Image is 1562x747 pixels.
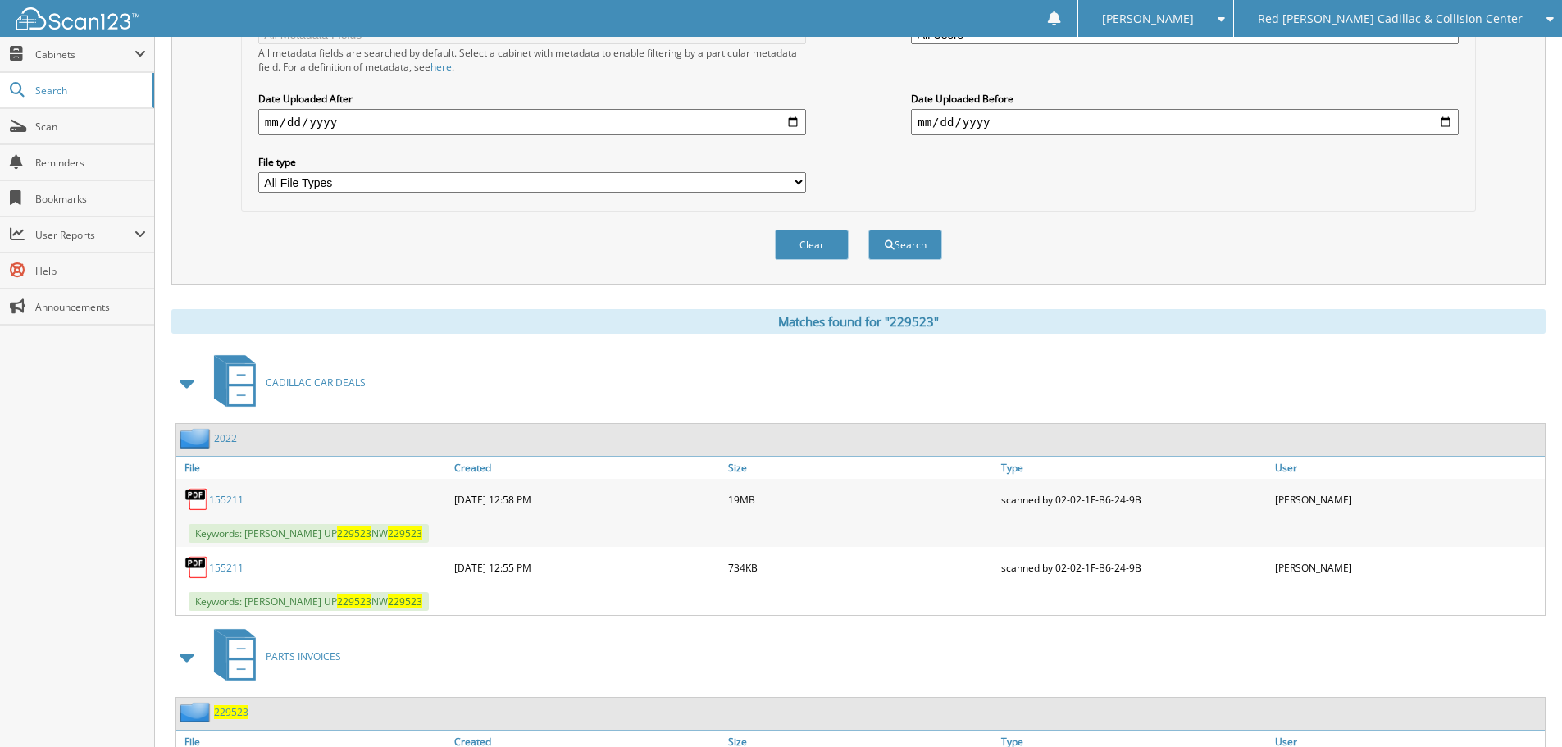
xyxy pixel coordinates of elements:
span: Red [PERSON_NAME] Cadillac & Collision Center [1258,14,1523,24]
span: PARTS INVOICES [266,649,341,663]
button: Search [868,230,942,260]
img: folder2.png [180,428,214,449]
div: scanned by 02-02-1F-B6-24-9B [997,483,1271,516]
a: Size [724,457,998,479]
div: [PERSON_NAME] [1271,551,1545,584]
div: Matches found for "229523" [171,309,1546,334]
span: User Reports [35,228,134,242]
span: Help [35,264,146,278]
div: scanned by 02-02-1F-B6-24-9B [997,551,1271,584]
img: folder2.png [180,702,214,722]
div: [PERSON_NAME] [1271,483,1545,516]
span: 229523 [388,594,422,608]
div: All metadata fields are searched by default. Select a cabinet with metadata to enable filtering b... [258,46,806,74]
a: File [176,457,450,479]
span: Keywords: [PERSON_NAME] UP NW [189,524,429,543]
label: File type [258,155,806,169]
a: 229523 [214,705,248,719]
span: 229523 [337,594,371,608]
a: 155211 [209,493,244,507]
img: scan123-logo-white.svg [16,7,139,30]
a: Created [450,457,724,479]
label: Date Uploaded Before [911,92,1459,106]
a: Type [997,457,1271,479]
span: Keywords: [PERSON_NAME] UP NW [189,592,429,611]
span: 229523 [337,526,371,540]
a: User [1271,457,1545,479]
span: Reminders [35,156,146,170]
span: 229523 [388,526,422,540]
a: 2022 [214,431,237,445]
a: here [430,60,452,74]
button: Clear [775,230,849,260]
span: Search [35,84,143,98]
a: PARTS INVOICES [204,624,341,689]
div: 734KB [724,551,998,584]
span: Cabinets [35,48,134,61]
span: Scan [35,120,146,134]
input: end [911,109,1459,135]
input: start [258,109,806,135]
div: 19MB [724,483,998,516]
span: Bookmarks [35,192,146,206]
span: Announcements [35,300,146,314]
iframe: Chat Widget [1480,668,1562,747]
label: Date Uploaded After [258,92,806,106]
a: CADILLAC CAR DEALS [204,350,366,415]
div: [DATE] 12:58 PM [450,483,724,516]
a: 155211 [209,561,244,575]
span: CADILLAC CAR DEALS [266,376,366,389]
img: PDF.png [184,487,209,512]
img: PDF.png [184,555,209,580]
span: [PERSON_NAME] [1102,14,1194,24]
div: [DATE] 12:55 PM [450,551,724,584]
